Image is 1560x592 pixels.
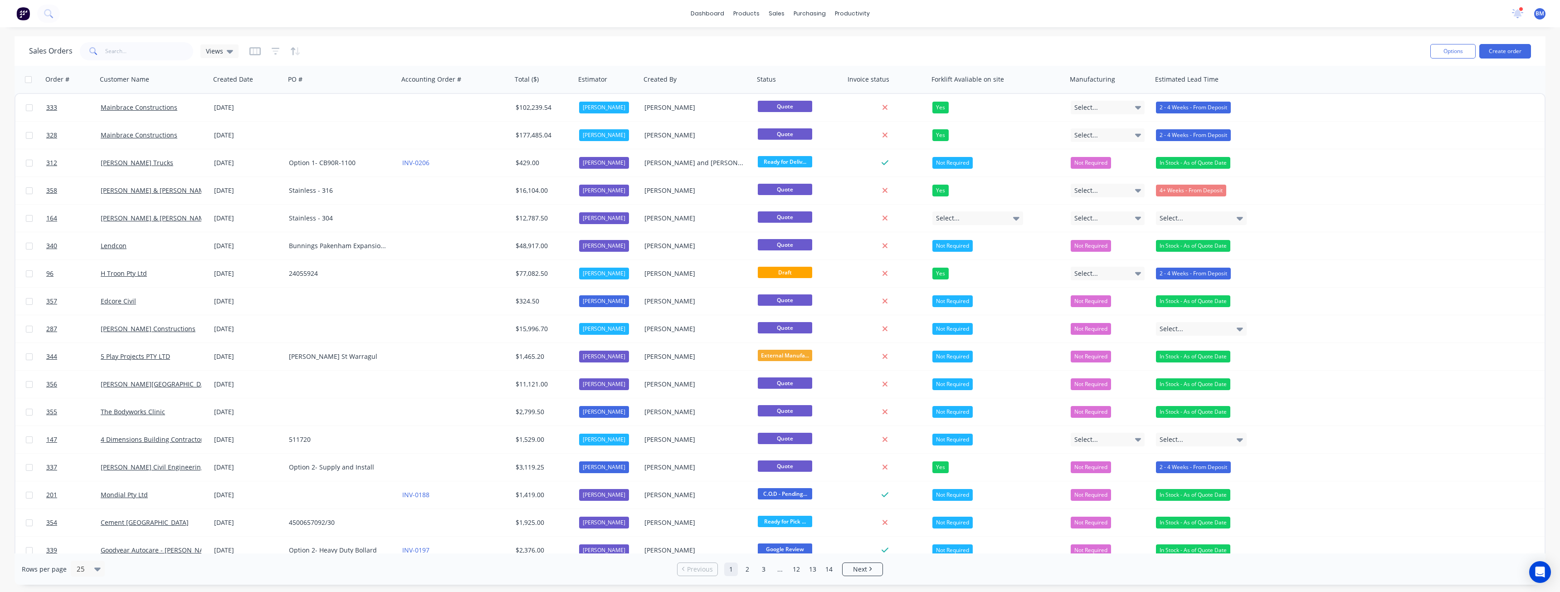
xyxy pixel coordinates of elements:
input: Search... [105,42,194,60]
div: In Stock - As of Quote Date [1156,351,1230,362]
div: 2 - 4 Weeks - From Deposit [1156,102,1231,113]
div: [PERSON_NAME] [644,214,745,223]
div: [DATE] [214,103,282,112]
ul: Pagination [673,563,887,576]
div: Not Required [932,295,973,307]
div: [PERSON_NAME] [644,103,745,112]
div: [PERSON_NAME] [644,186,745,195]
span: Quote [758,184,812,195]
a: 356 [46,371,101,398]
div: Customer Name [100,75,149,84]
div: [PERSON_NAME] [579,517,629,528]
button: Not Required [1071,406,1111,418]
span: C.O.D - Pending... [758,488,812,499]
div: Stainless - 304 [289,214,390,223]
div: $48,917.00 [516,241,569,250]
span: Quote [758,460,812,472]
div: Not Required [932,489,973,501]
div: $177,485.04 [516,131,569,140]
a: Page 3 [757,563,770,576]
div: $2,376.00 [516,546,569,555]
span: Quote [758,377,812,389]
div: Option 1- CB90R-1100 [289,158,390,167]
div: Yes [932,129,949,141]
a: [PERSON_NAME] & [PERSON_NAME] [101,214,210,222]
span: Select... [1074,131,1098,140]
div: In Stock - As of Quote Date [1156,517,1230,528]
span: Select... [936,214,960,223]
a: INV-0188 [402,490,429,499]
div: [DATE] [214,463,282,472]
div: Yes [932,185,949,196]
a: 147 [46,426,101,453]
span: Previous [687,565,713,574]
div: [DATE] [214,490,282,499]
span: Rows per page [22,565,67,574]
span: Not Required [1074,324,1107,333]
div: In Stock - As of Quote Date [1156,406,1230,418]
span: 201 [46,490,57,499]
span: 356 [46,380,57,389]
div: $11,121.00 [516,380,569,389]
a: [PERSON_NAME] Constructions [101,324,195,333]
span: Not Required [1074,407,1107,416]
div: [PERSON_NAME] [579,157,629,169]
div: Forklift Avaliable on site [931,75,1004,84]
div: Not Required [932,378,973,390]
a: INV-0206 [402,158,429,167]
div: [DATE] [214,380,282,389]
a: 358 [46,177,101,204]
div: 2 - 4 Weeks - From Deposit [1156,129,1231,141]
div: Manufacturing [1070,75,1115,84]
div: [PERSON_NAME] [579,185,629,196]
a: 96 [46,260,101,287]
a: [PERSON_NAME][GEOGRAPHIC_DATA][DEMOGRAPHIC_DATA] - [GEOGRAPHIC_DATA] [101,380,351,388]
div: productivity [830,7,874,20]
div: [PERSON_NAME] [644,324,745,333]
div: $16,104.00 [516,186,569,195]
span: 357 [46,297,57,306]
div: Status [757,75,776,84]
span: 339 [46,546,57,555]
div: [PERSON_NAME] [579,406,629,418]
a: [PERSON_NAME] & [PERSON_NAME] [101,186,210,195]
span: Select... [1074,186,1098,195]
div: [PERSON_NAME] [644,131,745,140]
div: $1,529.00 [516,435,569,444]
div: Not Required [932,323,973,335]
span: 340 [46,241,57,250]
div: [PERSON_NAME] [579,212,629,224]
div: [DATE] [214,324,282,333]
div: 2 - 4 Weeks - From Deposit [1156,461,1231,473]
span: Next [853,565,867,574]
div: $77,082.50 [516,269,569,278]
span: Quote [758,294,812,306]
div: In Stock - As of Quote Date [1156,240,1230,252]
div: [DATE] [214,546,282,555]
div: [PERSON_NAME] St Warragul [289,352,390,361]
span: Not Required [1074,546,1107,555]
div: [PERSON_NAME] [579,378,629,390]
a: Page 2 [741,563,754,576]
div: Not Required [932,434,973,445]
span: External Manufa... [758,350,812,361]
div: [PERSON_NAME] [644,297,745,306]
div: [PERSON_NAME] [579,434,629,445]
span: Quote [758,211,812,223]
div: Stainless - 316 [289,186,390,195]
a: 164 [46,205,101,232]
img: Factory [16,7,30,20]
a: Page 1 is your current page [724,563,738,576]
div: Not Required [932,517,973,528]
button: Not Required [1071,240,1111,252]
div: Accounting Order # [401,75,461,84]
span: 96 [46,269,54,278]
div: [PERSON_NAME] [644,241,745,250]
span: Quote [758,405,812,416]
a: Jump forward [773,563,787,576]
div: [PERSON_NAME] [644,463,745,472]
div: Not Required [932,406,973,418]
span: Select... [1074,269,1098,278]
div: [DATE] [214,214,282,223]
h1: Sales Orders [29,47,73,55]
